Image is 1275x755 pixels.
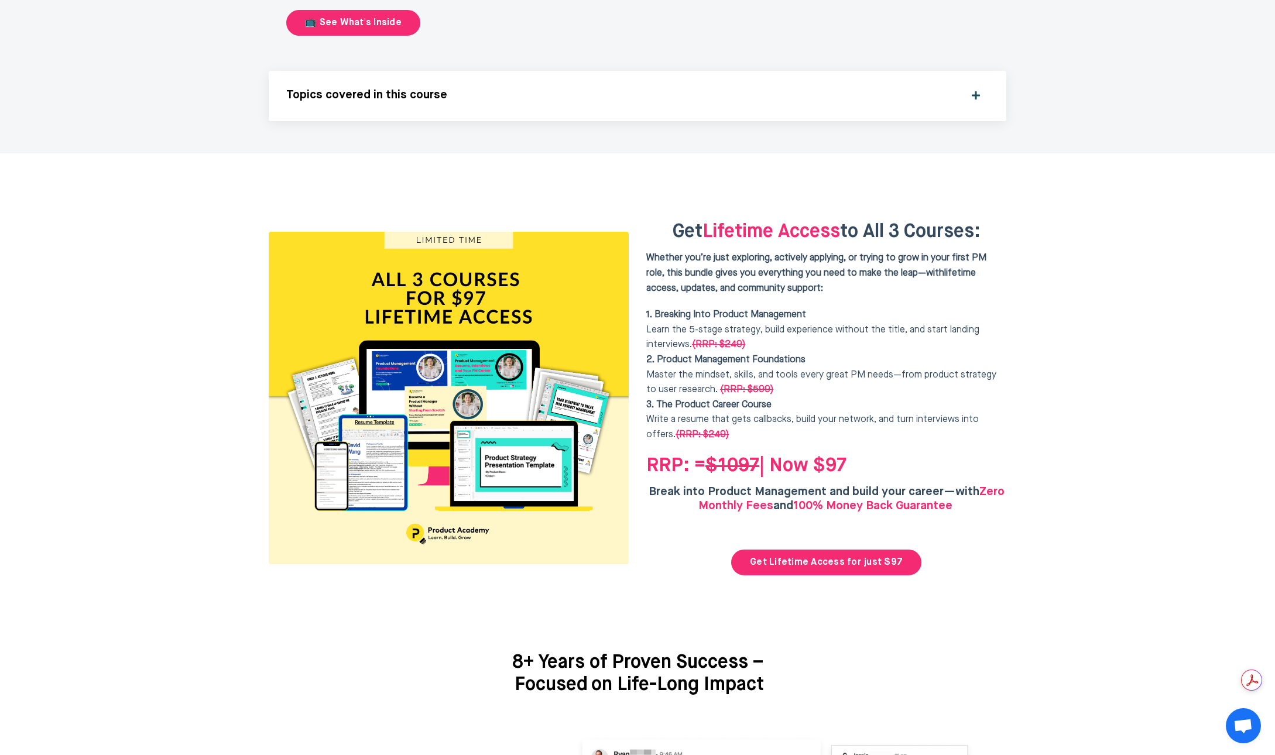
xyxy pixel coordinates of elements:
b: 3. The Product Career Course [646,400,772,410]
b: 1. Breaking Into Product Management [646,310,806,320]
span: $1097 [705,457,759,475]
span: Write a resume that gets callbacks, build your network, and turn interviews into offers. [646,400,979,440]
span: (RRP: $249) [676,430,729,440]
span: Z [698,486,1005,512]
span: lifetime access, updates, and community support: [646,269,976,293]
span: Get [673,222,981,241]
strong: Break into Product Management and build your career—with and [649,486,1005,512]
a: Open chat [1226,708,1261,743]
span: (RRP: $249) [692,340,745,349]
span: RRP: = | Now $97 [646,457,846,475]
span: (RRP: $599) [720,385,773,394]
h2: 8+ Years of Proven Success – Focused on Life-Long Impact [491,651,784,696]
span: Lifetime Access [702,222,981,241]
span: to All 3 Courses: [840,222,981,241]
a: 📺 See What's Inside [286,10,420,36]
b: 2. Product Management Foundations [646,355,806,365]
a: Get Lifetime Access for just $97 [731,550,921,575]
strong: 100% Money Back Guarantee [793,500,952,512]
span: Master the mindset, skills, and tools every great PM needs—from product strategy to user research. [646,370,996,395]
span: ero Monthly Fees [698,486,1005,512]
span: Learn the 5-stage strategy, build experience without the title, and start landing interviews. [646,325,979,350]
h5: Topics covered in this course [286,88,958,102]
span: Whether you’re just exploring, actively applying, or trying to grow in your first PM role, this b... [646,253,986,293]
